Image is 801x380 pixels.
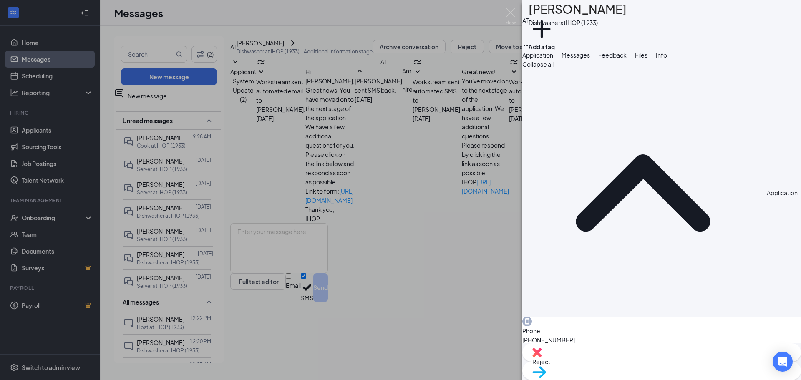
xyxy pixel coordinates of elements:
[529,16,555,51] button: PlusAdd a tag
[773,352,793,372] div: Open Intercom Messenger
[522,40,532,50] svg: Ellipses
[522,51,553,59] span: Application
[562,51,590,59] span: Messages
[598,51,627,59] span: Feedback
[522,72,763,313] svg: ChevronUp
[529,16,555,42] svg: Plus
[522,16,529,25] div: AT
[522,326,801,335] span: Phone
[635,51,647,59] span: Files
[532,358,550,365] span: Reject
[656,51,667,59] span: Info
[529,18,627,27] div: Dishwasher at IHOP (1933)
[522,335,801,345] span: [PHONE_NUMBER]
[522,60,554,68] span: Collapse all
[767,188,798,197] div: Application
